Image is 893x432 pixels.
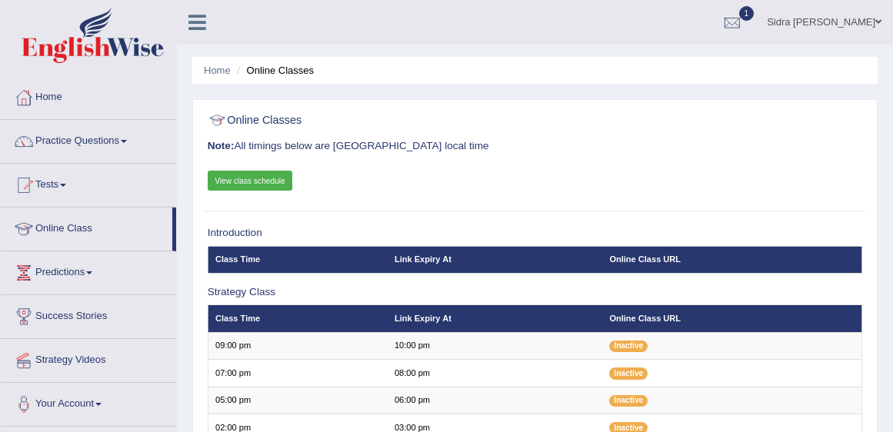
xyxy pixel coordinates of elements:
[1,295,176,334] a: Success Stories
[208,141,863,152] h3: All timings below are [GEOGRAPHIC_DATA] local time
[602,305,862,332] th: Online Class URL
[208,171,293,191] a: View class schedule
[1,208,172,246] a: Online Class
[388,332,602,359] td: 10:00 pm
[208,246,387,273] th: Class Time
[609,367,648,379] span: Inactive
[1,383,176,421] a: Your Account
[208,360,387,387] td: 07:00 pm
[1,164,176,202] a: Tests
[208,111,614,131] h2: Online Classes
[204,65,231,76] a: Home
[602,246,862,273] th: Online Class URL
[208,332,387,359] td: 09:00 pm
[1,76,176,115] a: Home
[739,6,755,21] span: 1
[1,251,176,290] a: Predictions
[388,387,602,414] td: 06:00 pm
[208,305,387,332] th: Class Time
[388,246,602,273] th: Link Expiry At
[208,387,387,414] td: 05:00 pm
[388,305,602,332] th: Link Expiry At
[1,339,176,377] a: Strategy Videos
[609,341,648,352] span: Inactive
[233,63,314,78] li: Online Classes
[1,120,176,158] a: Practice Questions
[609,395,648,407] span: Inactive
[208,287,863,298] h3: Strategy Class
[388,360,602,387] td: 08:00 pm
[208,228,863,239] h3: Introduction
[208,140,235,151] b: Note:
